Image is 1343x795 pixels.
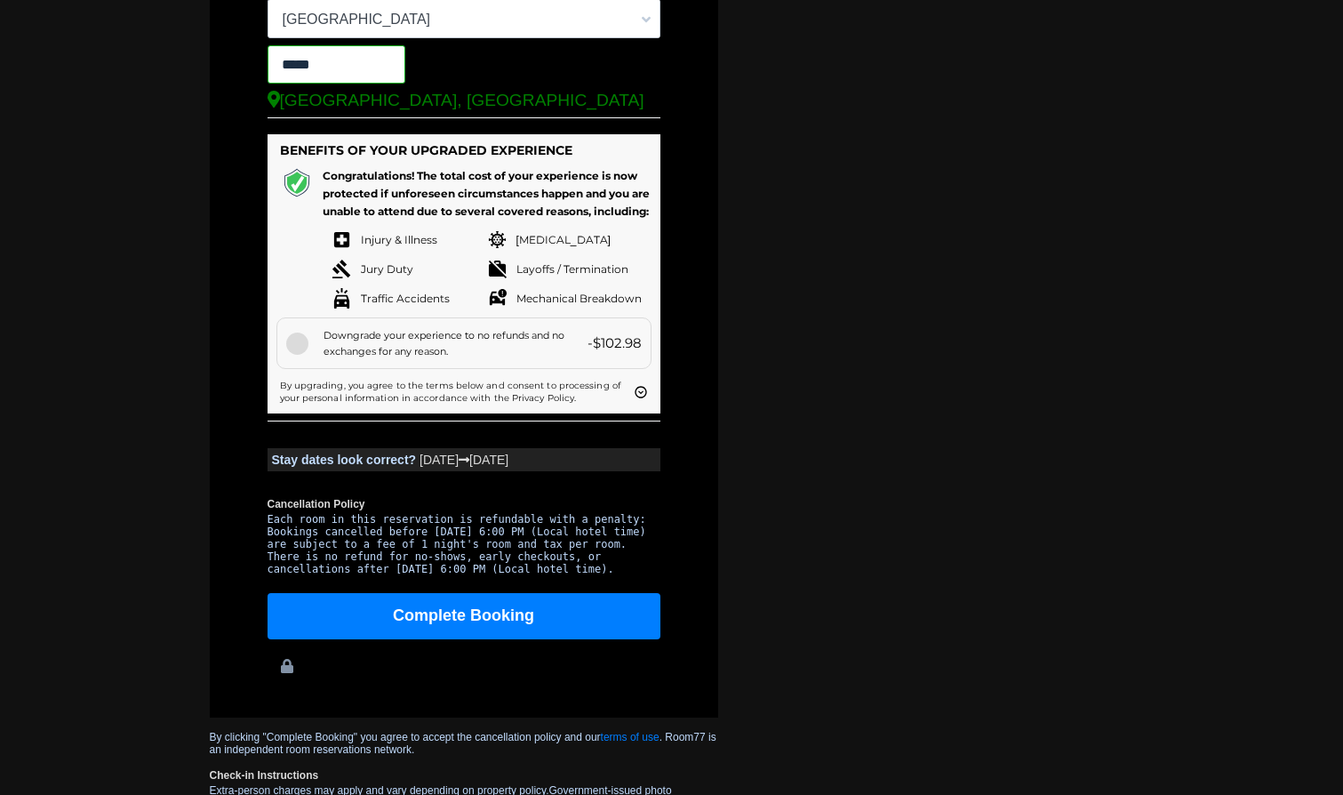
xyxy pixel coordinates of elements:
b: Check-in Instructions [210,769,718,782]
b: Cancellation Policy [268,498,660,510]
small: By clicking "Complete Booking" you agree to accept the cancellation policy and our . Room77 is an... [210,731,718,756]
span: [GEOGRAPHIC_DATA] [268,4,660,35]
div: [GEOGRAPHIC_DATA], [GEOGRAPHIC_DATA] [268,91,660,110]
button: Complete Booking [268,593,660,639]
pre: Each room in this reservation is refundable with a penalty: Bookings cancelled before [DATE] 6:00... [268,513,660,575]
span: [DATE] [DATE] [420,453,508,467]
a: terms of use [601,731,660,743]
b: Stay dates look correct? [272,453,417,467]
